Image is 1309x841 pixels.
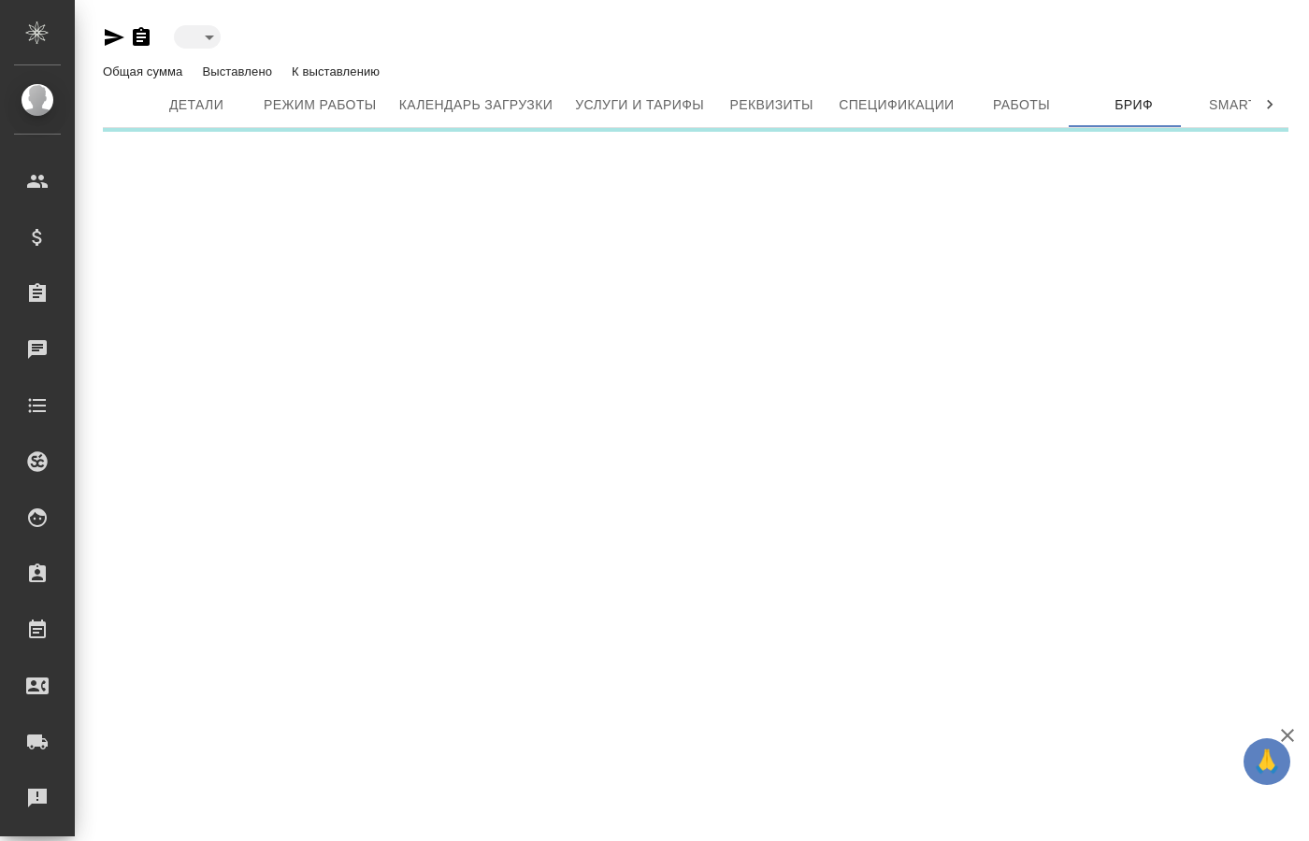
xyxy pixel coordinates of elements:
button: Скопировать ссылку для ЯМессенджера [103,26,125,49]
span: Услуги и тарифы [575,93,704,117]
span: Детали [151,93,241,117]
span: Реквизиты [726,93,816,117]
button: 🙏 [1244,738,1290,785]
span: Календарь загрузки [399,93,554,117]
span: Режим работы [264,93,377,117]
span: Бриф [1089,93,1179,117]
button: Скопировать ссылку [130,26,152,49]
span: 🙏 [1251,742,1283,781]
span: Спецификации [839,93,954,117]
p: Выставлено [202,64,277,78]
span: Работы [977,93,1067,117]
div: ​ [174,25,221,49]
p: Общая сумма [103,64,187,78]
span: Smartcat [1201,93,1291,117]
p: К выставлению [292,64,384,78]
